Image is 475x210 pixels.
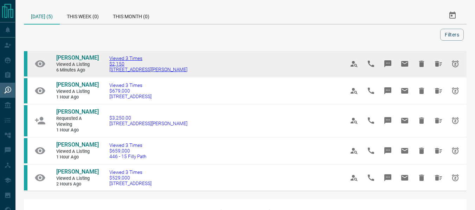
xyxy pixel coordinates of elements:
a: [PERSON_NAME] [56,108,98,116]
div: condos.ca [24,105,27,136]
span: Email [396,55,413,72]
span: Viewed a Listing [56,149,98,155]
span: Hide All from Marcus Sampaio [430,82,447,99]
span: $659,000 [109,148,146,154]
span: $2,150 [109,61,187,67]
span: Call [362,82,379,99]
span: Hide All from Liam Kee [430,112,447,129]
div: condos.ca [24,51,27,76]
div: [DATE] (5) [24,7,60,25]
span: [PERSON_NAME] [56,54,99,61]
span: Snooze [447,169,464,186]
span: 2 hours ago [56,181,98,187]
span: Viewed 3 Times [109,55,187,61]
a: [PERSON_NAME] [56,141,98,149]
span: Requested a Viewing [56,116,98,127]
span: 1 hour ago [56,127,98,133]
span: [STREET_ADDRESS] [109,94,152,99]
span: Email [396,142,413,159]
span: Email [396,169,413,186]
span: [PERSON_NAME] [56,168,99,175]
span: Viewed a Listing [56,176,98,182]
span: 446 - 15 Filly Path [109,154,146,159]
span: 6 minutes ago [56,67,98,73]
span: View Profile [346,82,362,99]
span: Hide All from Marcus Sampaio [430,142,447,159]
span: 1 hour ago [56,154,98,160]
span: Snooze [447,55,464,72]
button: Filters [440,29,464,41]
span: [PERSON_NAME] [56,108,99,115]
span: $529,000 [109,175,152,181]
span: Hide All from Erica ZHU [430,55,447,72]
span: Hide [413,169,430,186]
a: [PERSON_NAME] [56,54,98,62]
span: Message [379,169,396,186]
div: This Month (0) [106,7,156,24]
span: Email [396,112,413,129]
span: View Profile [346,112,362,129]
span: Viewed a Listing [56,89,98,95]
a: Viewed 3 Times$2,150[STREET_ADDRESS][PERSON_NAME] [109,55,187,72]
div: This Week (0) [60,7,106,24]
span: Message [379,112,396,129]
span: View Profile [346,142,362,159]
span: Email [396,82,413,99]
button: Select Date Range [444,7,461,24]
a: $3,250.00[STREET_ADDRESS][PERSON_NAME] [109,115,187,126]
span: Hide All from Eric Cronin [430,169,447,186]
span: View Profile [346,169,362,186]
span: Hide [413,142,430,159]
span: Call [362,142,379,159]
span: Call [362,55,379,72]
span: Hide [413,82,430,99]
span: $3,250.00 [109,115,187,121]
span: Message [379,82,396,99]
span: $679,000 [109,88,152,94]
span: Hide [413,55,430,72]
span: Viewed 3 Times [109,142,146,148]
span: [STREET_ADDRESS] [109,181,152,186]
span: View Profile [346,55,362,72]
span: [PERSON_NAME] [56,141,99,148]
span: Call [362,112,379,129]
span: [STREET_ADDRESS][PERSON_NAME] [109,121,187,126]
div: condos.ca [24,165,27,190]
span: Viewed a Listing [56,62,98,68]
a: Viewed 3 Times$659,000446 - 15 Filly Path [109,142,146,159]
span: Call [362,169,379,186]
span: Snooze [447,112,464,129]
span: Snooze [447,142,464,159]
div: condos.ca [24,78,27,103]
div: condos.ca [24,138,27,163]
a: [PERSON_NAME] [56,81,98,89]
a: Viewed 3 Times$679,000[STREET_ADDRESS] [109,82,152,99]
span: Message [379,55,396,72]
span: [STREET_ADDRESS][PERSON_NAME] [109,67,187,72]
a: [PERSON_NAME] [56,168,98,176]
span: Snooze [447,82,464,99]
span: Viewed 3 Times [109,169,152,175]
span: [PERSON_NAME] [56,81,99,88]
span: Hide [413,112,430,129]
span: 1 hour ago [56,94,98,100]
span: Message [379,142,396,159]
span: Viewed 3 Times [109,82,152,88]
a: Viewed 3 Times$529,000[STREET_ADDRESS] [109,169,152,186]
